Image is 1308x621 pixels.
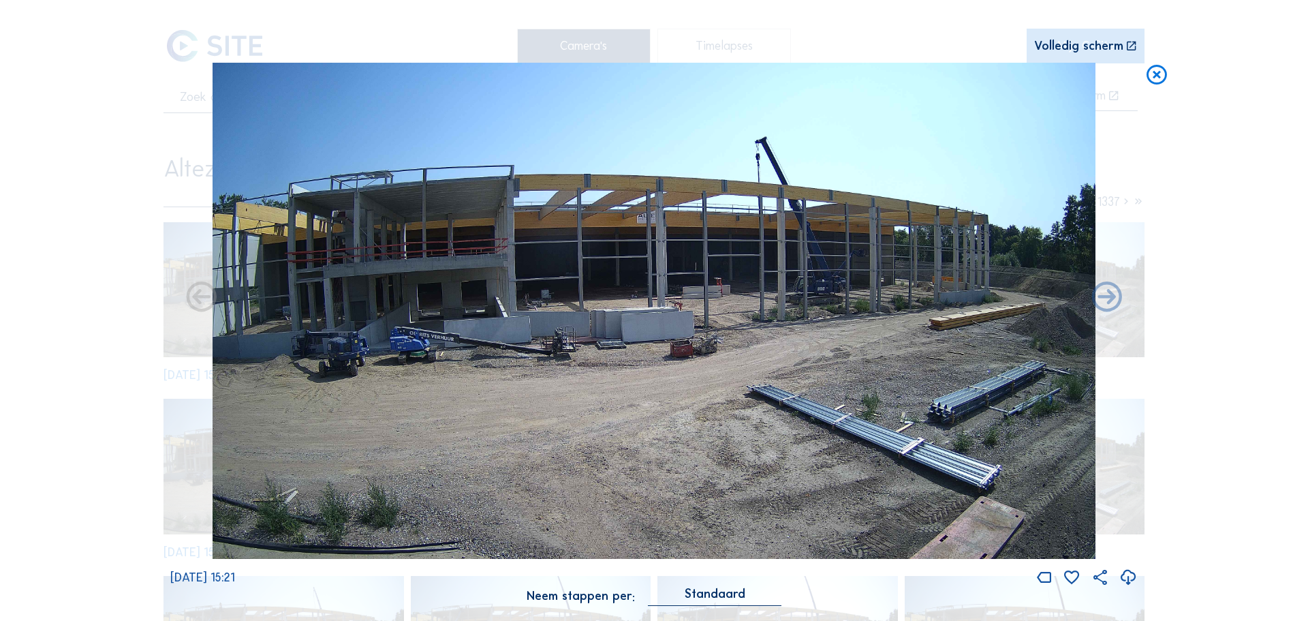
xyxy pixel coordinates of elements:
[1089,279,1125,316] i: Back
[685,588,745,600] div: Standaard
[527,590,635,603] div: Neem stappen per:
[648,588,781,606] div: Standaard
[213,63,1095,560] img: Image
[1034,40,1123,53] div: Volledig scherm
[170,570,235,585] span: [DATE] 15:21
[183,279,219,316] i: Forward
